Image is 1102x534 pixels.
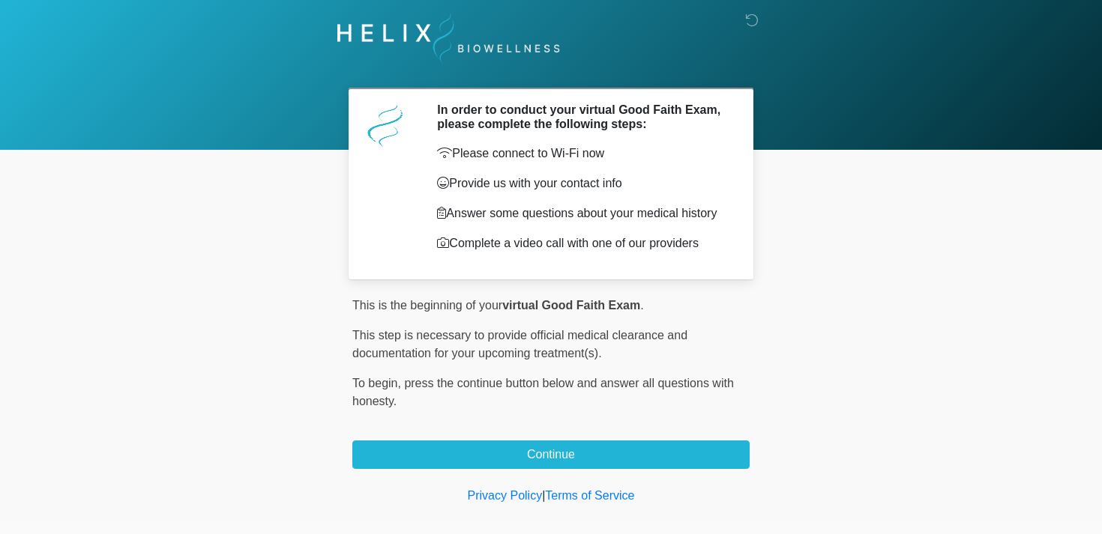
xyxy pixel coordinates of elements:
[437,145,727,163] p: Please connect to Wi-Fi now
[542,489,545,502] a: |
[545,489,634,502] a: Terms of Service
[352,299,502,312] span: This is the beginning of your
[437,234,727,252] p: Complete a video call with one of our providers
[468,489,543,502] a: Privacy Policy
[640,299,643,312] span: .
[337,11,560,64] img: Helix Biowellness Logo
[502,299,640,312] strong: virtual Good Faith Exam
[437,175,727,192] p: Provide us with your contact info
[352,440,750,469] button: Continue
[437,204,727,222] p: Answer some questions about your medical history
[352,329,687,359] span: This step is necessary to provide official medical clearance and documentation for your upcoming ...
[437,103,727,131] h2: In order to conduct your virtual Good Faith Exam, please complete the following steps:
[352,377,734,407] span: press the continue button below and answer all questions with honesty.
[364,103,409,148] img: Agent Avatar
[352,377,404,389] span: To begin,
